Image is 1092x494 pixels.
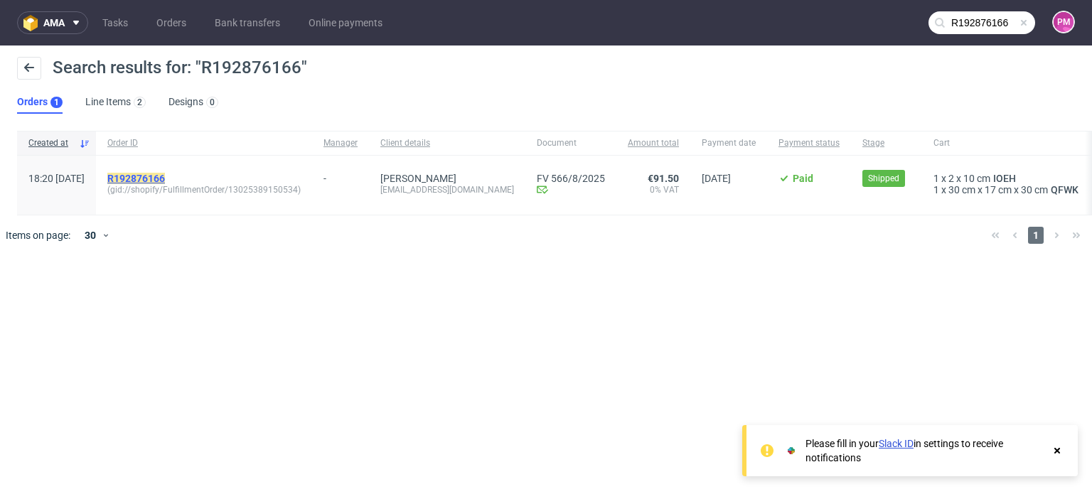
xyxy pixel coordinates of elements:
[868,172,899,185] span: Shipped
[1028,227,1044,244] span: 1
[537,137,605,149] span: Document
[862,137,911,149] span: Stage
[76,225,102,245] div: 30
[43,18,65,28] span: ama
[648,173,679,184] span: €91.50
[380,173,456,184] a: [PERSON_NAME]
[380,137,514,149] span: Client details
[85,91,146,114] a: Line Items2
[300,11,391,34] a: Online payments
[107,173,165,184] mark: R192876166
[879,438,914,449] a: Slack ID
[784,444,798,458] img: Slack
[380,184,514,195] div: [EMAIL_ADDRESS][DOMAIN_NAME]
[6,228,70,242] span: Items on page:
[28,137,73,149] span: Created at
[702,173,731,184] span: [DATE]
[107,184,301,195] span: (gid://shopify/FulfillmentOrder/13025389150534)
[933,173,939,184] span: 1
[933,184,1081,195] div: x
[17,11,88,34] button: ama
[210,97,215,107] div: 0
[28,173,85,184] span: 18:20 [DATE]
[990,173,1019,184] a: IOEH
[323,137,358,149] span: Manager
[23,15,43,31] img: logo
[537,173,605,184] a: FV 566/8/2025
[793,173,813,184] span: Paid
[628,184,679,195] span: 0% VAT
[933,184,939,195] span: 1
[206,11,289,34] a: Bank transfers
[137,97,142,107] div: 2
[628,137,679,149] span: Amount total
[148,11,195,34] a: Orders
[948,184,1048,195] span: 30 cm x 17 cm x 30 cm
[168,91,218,114] a: Designs0
[94,11,136,34] a: Tasks
[323,167,358,184] div: -
[778,137,840,149] span: Payment status
[107,137,301,149] span: Order ID
[54,97,59,107] div: 1
[53,58,307,77] span: Search results for: "R192876166"
[933,173,1081,184] div: x
[1048,184,1081,195] a: QFWK
[107,173,168,184] a: R192876166
[805,436,1044,465] div: Please fill in your in settings to receive notifications
[702,137,756,149] span: Payment date
[17,91,63,114] a: Orders1
[933,137,1081,149] span: Cart
[948,173,990,184] span: 2 x 10 cm
[1054,12,1074,32] figcaption: PM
